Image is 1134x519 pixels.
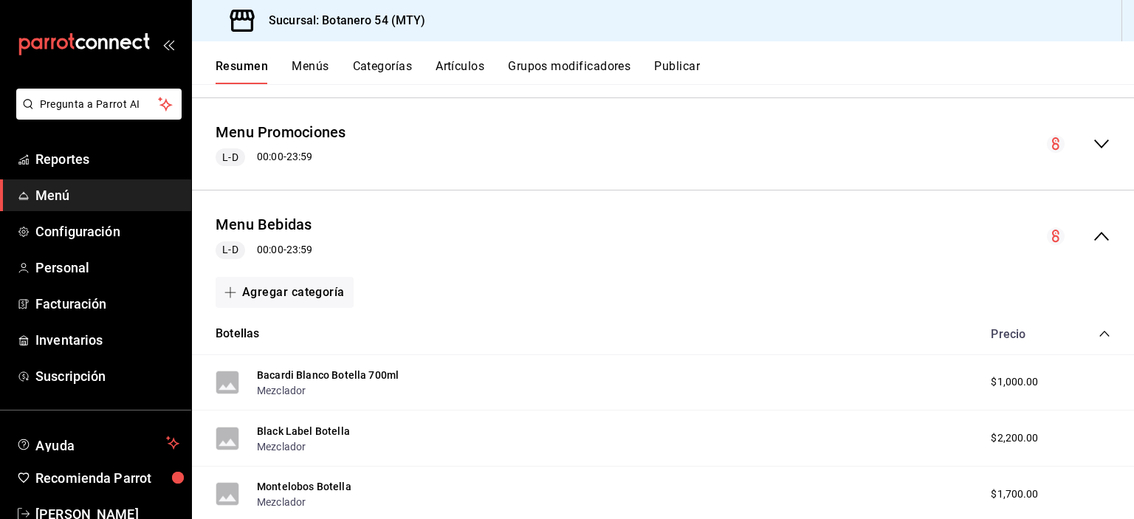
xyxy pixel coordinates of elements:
button: Black Label Botella [257,424,350,439]
span: Suscripción [35,366,179,386]
button: Agregar categoría [216,277,354,308]
button: Bacardi Blanco Botella 700ml [257,368,399,382]
span: L-D [216,150,244,165]
button: open_drawer_menu [162,38,174,50]
span: Configuración [35,221,179,241]
span: $1,700.00 [991,487,1038,502]
button: Mezclador [257,495,306,509]
button: Resumen [216,59,268,84]
div: 00:00 - 23:59 [216,148,346,166]
span: Menú [35,185,179,205]
div: collapse-menu-row [192,110,1134,179]
button: Menu Bebidas [216,214,312,236]
span: Reportes [35,149,179,169]
span: Ayuda [35,434,160,452]
div: navigation tabs [216,59,1134,84]
h3: Sucursal: Botanero 54 (MTY) [257,12,426,30]
button: Botellas [216,326,259,343]
span: Pregunta a Parrot AI [40,97,159,112]
button: Menús [292,59,329,84]
button: Mezclador [257,439,306,454]
span: Personal [35,258,179,278]
button: Pregunta a Parrot AI [16,89,182,120]
div: collapse-menu-row [192,202,1134,271]
button: Publicar [654,59,700,84]
button: Montelobos Botella [257,479,351,494]
a: Pregunta a Parrot AI [10,107,182,123]
button: Menu Promociones [216,122,346,143]
span: $1,000.00 [991,374,1038,390]
span: Facturación [35,294,179,314]
div: Precio [976,327,1071,341]
span: Recomienda Parrot [35,468,179,488]
button: Artículos [436,59,484,84]
button: Grupos modificadores [508,59,630,84]
button: Categorías [353,59,413,84]
span: Inventarios [35,330,179,350]
button: Mezclador [257,383,306,398]
span: L-D [216,242,244,258]
button: collapse-category-row [1099,328,1110,340]
span: $2,200.00 [991,430,1038,446]
div: 00:00 - 23:59 [216,241,312,259]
